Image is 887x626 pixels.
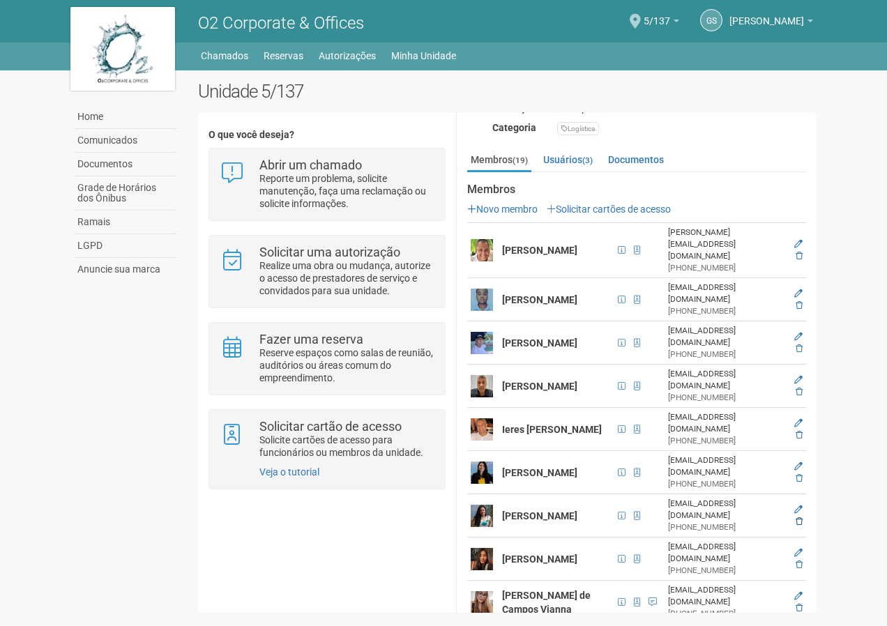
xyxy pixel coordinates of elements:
[540,149,596,170] a: Usuários(3)
[319,46,376,66] a: Autorizações
[74,129,177,153] a: Comunicados
[502,337,577,349] strong: [PERSON_NAME]
[220,333,434,384] a: Fazer uma reserva Reserve espaços como salas de reunião, auditórios ou áreas comum do empreendime...
[794,591,803,601] a: Editar membro
[74,105,177,129] a: Home
[220,420,434,459] a: Solicitar cartão de acesso Solicite cartões de acesso para funcionários ou membros da unidade.
[668,498,784,521] div: [EMAIL_ADDRESS][DOMAIN_NAME]
[668,478,784,490] div: [PHONE_NUMBER]
[668,608,784,620] div: [PHONE_NUMBER]
[471,418,493,441] img: user.png
[471,591,493,613] img: user.png
[467,204,538,215] a: Novo membro
[794,375,803,385] a: Editar membro
[471,461,493,484] img: user.png
[794,418,803,428] a: Editar membro
[668,325,784,349] div: [EMAIL_ADDRESS][DOMAIN_NAME]
[502,294,577,305] strong: [PERSON_NAME]
[796,300,803,310] a: Excluir membro
[513,155,528,165] small: (19)
[201,46,248,66] a: Chamados
[644,2,670,26] span: 5/137
[259,466,319,478] a: Veja o tutorial
[264,46,303,66] a: Reservas
[74,234,177,258] a: LGPD
[700,9,722,31] a: GS
[794,239,803,249] a: Editar membro
[259,434,434,459] p: Solicite cartões de acesso para funcionários ou membros da unidade.
[668,565,784,577] div: [PHONE_NUMBER]
[259,346,434,384] p: Reserve espaços como salas de reunião, auditórios ou áreas comum do empreendimento.
[502,510,577,521] strong: [PERSON_NAME]
[471,548,493,570] img: user.png
[471,289,493,311] img: user.png
[259,172,434,210] p: Reporte um problema, solicite manutenção, faça uma reclamação ou solicite informações.
[391,46,456,66] a: Minha Unidade
[794,289,803,298] a: Editar membro
[794,548,803,558] a: Editar membro
[74,211,177,234] a: Ramais
[471,239,493,261] img: user.png
[668,411,784,435] div: [EMAIL_ADDRESS][DOMAIN_NAME]
[557,122,599,135] div: Logística
[471,505,493,527] img: user.png
[502,590,591,615] strong: [PERSON_NAME] de Campos Vianna
[605,149,667,170] a: Documentos
[502,245,577,256] strong: [PERSON_NAME]
[796,517,803,526] a: Excluir membro
[668,435,784,447] div: [PHONE_NUMBER]
[796,473,803,483] a: Excluir membro
[796,387,803,397] a: Excluir membro
[198,81,817,102] h2: Unidade 5/137
[74,176,177,211] a: Grade de Horários dos Ônibus
[220,159,434,210] a: Abrir um chamado Reporte um problema, solicite manutenção, faça uma reclamação ou solicite inform...
[74,153,177,176] a: Documentos
[471,375,493,397] img: user.png
[729,2,804,26] span: GILBERTO STIEBLER FILHO
[502,424,602,435] strong: Ieres [PERSON_NAME]
[467,183,806,196] strong: Membros
[259,419,402,434] strong: Solicitar cartão de acesso
[492,122,536,133] strong: Categoria
[209,130,445,140] h4: O que você deseja?
[502,467,577,478] strong: [PERSON_NAME]
[70,7,175,91] img: logo.jpg
[796,560,803,570] a: Excluir membro
[220,246,434,297] a: Solicitar uma autorização Realize uma obra ou mudança, autorize o acesso de prestadores de serviç...
[668,227,784,262] div: [PERSON_NAME][EMAIL_ADDRESS][DOMAIN_NAME]
[644,17,679,29] a: 5/137
[259,158,362,172] strong: Abrir um chamado
[796,344,803,353] a: Excluir membro
[668,349,784,360] div: [PHONE_NUMBER]
[796,430,803,440] a: Excluir membro
[668,262,784,274] div: [PHONE_NUMBER]
[582,155,593,165] small: (3)
[668,521,784,533] div: [PHONE_NUMBER]
[259,259,434,297] p: Realize uma obra ou mudança, autorize o acesso de prestadores de serviço e convidados para sua un...
[502,554,577,565] strong: [PERSON_NAME]
[796,603,803,613] a: Excluir membro
[668,541,784,565] div: [EMAIL_ADDRESS][DOMAIN_NAME]
[668,392,784,404] div: [PHONE_NUMBER]
[794,505,803,514] a: Editar membro
[502,381,577,392] strong: [PERSON_NAME]
[668,584,784,608] div: [EMAIL_ADDRESS][DOMAIN_NAME]
[547,204,671,215] a: Solicitar cartões de acesso
[668,368,784,392] div: [EMAIL_ADDRESS][DOMAIN_NAME]
[796,251,803,261] a: Excluir membro
[729,17,813,29] a: [PERSON_NAME]
[794,461,803,471] a: Editar membro
[467,149,531,172] a: Membros(19)
[74,258,177,281] a: Anuncie sua marca
[259,245,400,259] strong: Solicitar uma autorização
[471,332,493,354] img: user.png
[794,332,803,342] a: Editar membro
[668,305,784,317] div: [PHONE_NUMBER]
[259,332,363,346] strong: Fazer uma reserva
[668,282,784,305] div: [EMAIL_ADDRESS][DOMAIN_NAME]
[668,455,784,478] div: [EMAIL_ADDRESS][DOMAIN_NAME]
[198,13,364,33] span: O2 Corporate & Offices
